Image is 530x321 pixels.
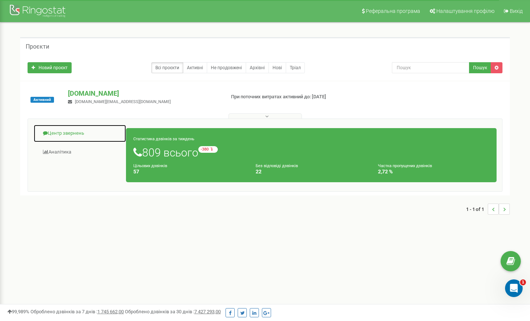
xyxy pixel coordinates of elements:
a: Нові [268,62,286,73]
span: 1 [520,279,526,285]
span: Оброблено дзвінків за 30 днів : [125,309,221,314]
small: Частка пропущених дзвінків [378,163,432,168]
button: Пошук [469,62,491,73]
a: Аналiтика [33,143,126,161]
span: 1 - 1 of 1 [466,204,488,215]
a: Новий проєкт [28,62,72,73]
h4: 22 [256,169,367,174]
small: Без відповіді дзвінків [256,163,298,168]
a: Архівні [246,62,269,73]
input: Пошук [392,62,469,73]
span: Активний [30,97,54,103]
small: -380 [198,146,218,153]
a: Центр звернень [33,124,126,142]
h4: 57 [133,169,245,174]
span: 99,989% [7,309,29,314]
span: Вихід [510,8,523,14]
h4: 2,72 % [378,169,489,174]
small: Статистика дзвінків за тиждень [133,137,194,141]
a: Тріал [286,62,305,73]
p: [DOMAIN_NAME] [68,89,219,98]
a: Не продовжені [207,62,246,73]
a: Активні [183,62,207,73]
h1: 809 всього [133,146,489,159]
span: Налаштування профілю [436,8,494,14]
span: Оброблено дзвінків за 7 днів : [30,309,124,314]
u: 7 427 293,00 [194,309,221,314]
u: 1 745 662,00 [97,309,124,314]
span: [DOMAIN_NAME][EMAIL_ADDRESS][DOMAIN_NAME] [75,99,171,104]
p: При поточних витратах активний до: [DATE] [231,94,342,100]
nav: ... [466,196,510,222]
span: Реферальна програма [366,8,420,14]
a: Всі проєкти [151,62,183,73]
small: Цільових дзвінків [133,163,167,168]
h5: Проєкти [26,43,49,50]
iframe: Intercom live chat [505,279,523,297]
